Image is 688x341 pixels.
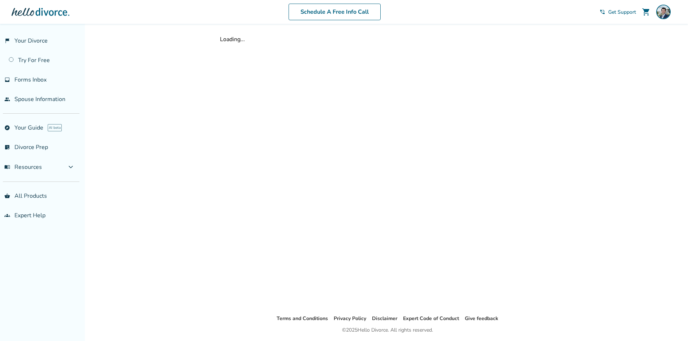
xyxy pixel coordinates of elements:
[600,9,636,16] a: phone_in_talkGet Support
[4,125,10,131] span: explore
[465,314,498,323] li: Give feedback
[4,164,10,170] span: menu_book
[600,9,605,15] span: phone_in_talk
[4,96,10,102] span: people
[4,163,42,171] span: Resources
[608,9,636,16] span: Get Support
[48,124,62,131] span: AI beta
[4,38,10,44] span: flag_2
[642,8,650,16] span: shopping_cart
[342,326,433,335] div: © 2025 Hello Divorce. All rights reserved.
[403,315,459,322] a: Expert Code of Conduct
[656,5,671,19] img: Ryan Thomason
[220,35,555,43] div: Loading...
[66,163,75,171] span: expand_more
[289,4,381,20] a: Schedule A Free Info Call
[14,76,47,84] span: Forms Inbox
[277,315,328,322] a: Terms and Conditions
[4,193,10,199] span: shopping_basket
[334,315,366,322] a: Privacy Policy
[4,77,10,83] span: inbox
[4,144,10,150] span: list_alt_check
[372,314,397,323] li: Disclaimer
[4,213,10,218] span: groups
